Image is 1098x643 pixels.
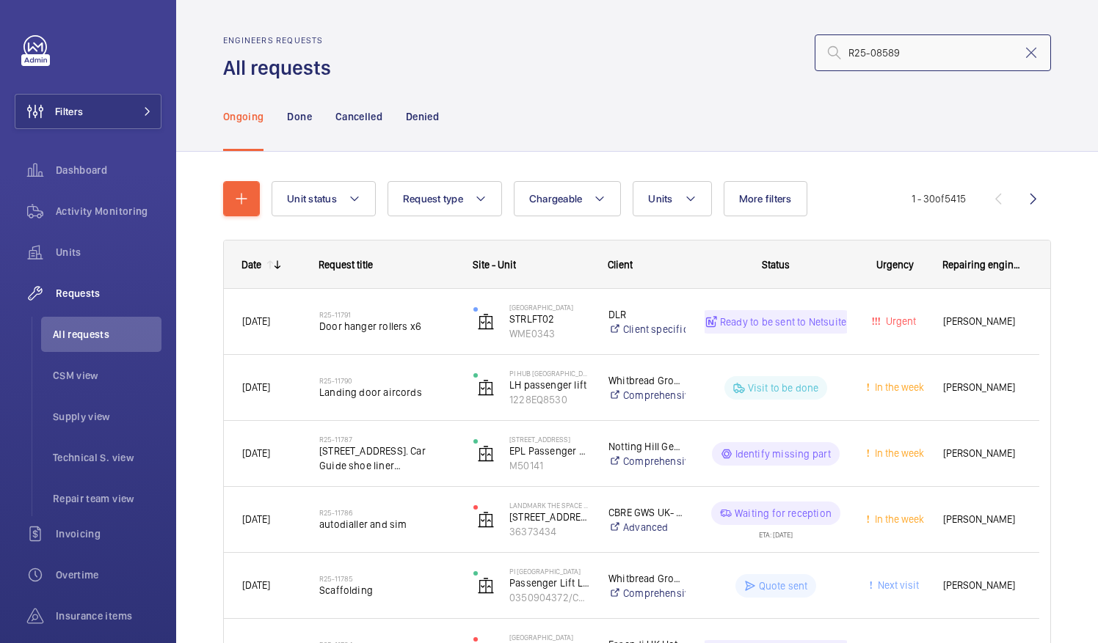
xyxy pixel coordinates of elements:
[748,381,819,395] p: Visit to be done
[53,409,161,424] span: Supply view
[720,315,846,329] p: Ready to be sent to Netsuite
[335,109,382,124] p: Cancelled
[872,381,924,393] span: In the week
[942,259,1022,271] span: Repairing engineer
[509,444,589,458] p: EPL Passenger Lift
[608,322,686,337] a: Client specific
[935,193,945,205] span: of
[872,513,924,525] span: In the week
[509,576,589,590] p: Passenger Lift Left Hand
[477,379,495,397] img: elevator.svg
[56,163,161,177] span: Dashboard
[477,313,495,331] img: elevator.svg
[56,567,161,582] span: Overtime
[223,109,263,124] p: Ongoing
[943,379,1021,396] span: [PERSON_NAME]
[509,435,589,444] p: [STREET_ADDRESS]
[608,454,686,469] a: Comprehensive
[388,181,502,216] button: Request type
[529,193,583,205] span: Chargeable
[477,445,495,463] img: elevator.svg
[319,259,373,271] span: Request title
[287,193,337,205] span: Unit status
[759,525,793,538] div: ETA: [DATE]
[943,511,1021,528] span: [PERSON_NAME]
[242,315,270,327] span: [DATE]
[514,181,622,216] button: Chargeable
[473,259,516,271] span: Site - Unit
[56,245,161,260] span: Units
[477,577,495,595] img: elevator.svg
[319,574,454,583] h2: R25-11785
[509,501,589,510] p: Landmark The Space Mayfair
[477,511,495,529] img: elevator.svg
[509,633,589,642] p: [GEOGRAPHIC_DATA]
[242,381,270,393] span: [DATE]
[943,313,1021,330] span: [PERSON_NAME]
[241,259,261,271] div: Date
[509,392,589,407] p: 1228EQ8530
[509,312,589,326] p: STRLFT02
[735,447,832,461] p: Identify missing part
[287,109,311,124] p: Done
[53,327,161,342] span: All requests
[53,491,161,506] span: Repair team view
[815,34,1051,71] input: Search by request number or quote number
[608,388,686,403] a: Comprehensive
[223,54,340,81] h1: All requests
[608,439,686,454] p: Notting Hill Genesis
[762,259,790,271] span: Status
[319,583,454,598] span: Scaffolding
[406,109,439,124] p: Denied
[319,319,454,334] span: Door hanger rollers x6
[648,193,672,205] span: Units
[319,435,454,444] h2: R25-11787
[608,571,686,586] p: Whitbread Group PLC
[223,35,340,45] h2: Engineers requests
[319,376,454,385] h2: R25-11790
[912,194,966,204] span: 1 - 30 5415
[883,315,916,327] span: Urgent
[739,193,792,205] span: More filters
[608,307,686,322] p: DLR
[509,378,589,392] p: LH passenger lift
[56,204,161,218] span: Activity Monitoring
[735,506,832,521] p: Waiting for reception
[608,520,686,534] a: Advanced
[56,609,161,623] span: Insurance items
[509,458,589,473] p: M50141
[509,303,589,312] p: [GEOGRAPHIC_DATA]
[319,444,454,473] span: [STREET_ADDRESS]. Car Guide shoe liner replacement. Guide linishing.
[509,590,589,605] p: 0350904372/CP70726
[272,181,376,216] button: Unit status
[509,326,589,341] p: WME0343
[55,104,83,119] span: Filters
[509,524,589,539] p: 36373434
[509,369,589,378] p: PI Hub [GEOGRAPHIC_DATA], [GEOGRAPHIC_DATA]
[724,181,807,216] button: More filters
[872,447,924,459] span: In the week
[608,586,686,600] a: Comprehensive
[319,310,454,319] h2: R25-11791
[56,526,161,541] span: Invoicing
[943,577,1021,594] span: [PERSON_NAME]
[403,193,463,205] span: Request type
[876,259,914,271] span: Urgency
[608,259,633,271] span: Client
[608,373,686,388] p: Whitbread Group PLC
[509,567,589,576] p: PI [GEOGRAPHIC_DATA]
[943,445,1021,462] span: [PERSON_NAME]
[608,505,686,520] p: CBRE GWS UK- Landmark The Space Mayfair
[53,368,161,383] span: CSM view
[15,94,161,129] button: Filters
[875,579,919,591] span: Next visit
[759,578,808,593] p: Quote sent
[242,447,270,459] span: [DATE]
[509,510,589,524] p: [STREET_ADDRESS]
[242,579,270,591] span: [DATE]
[53,450,161,465] span: Technical S. view
[56,286,161,301] span: Requests
[319,385,454,400] span: Landing door aircords
[633,181,711,216] button: Units
[242,513,270,525] span: [DATE]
